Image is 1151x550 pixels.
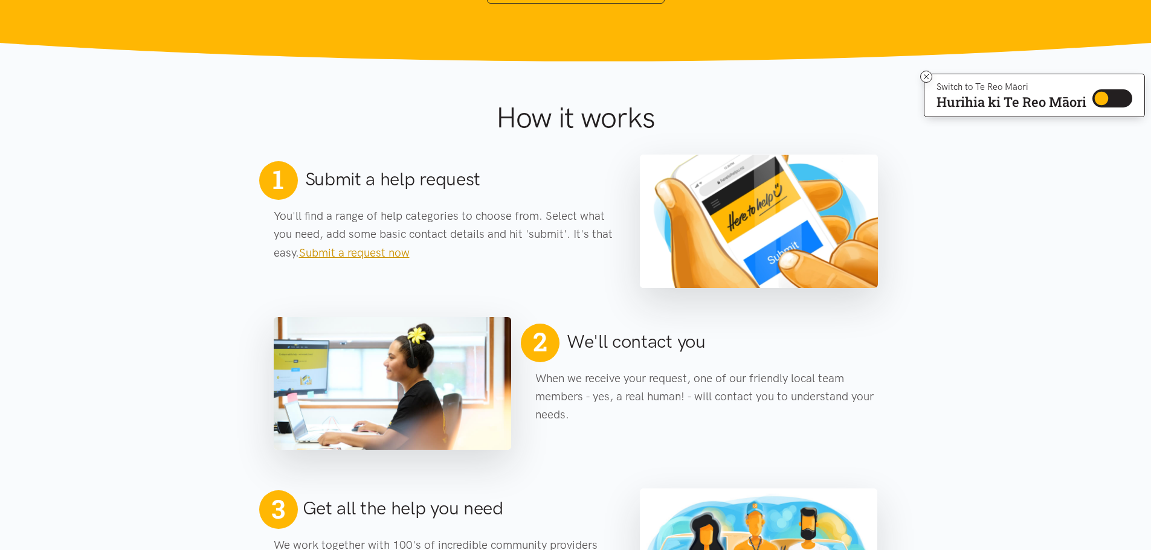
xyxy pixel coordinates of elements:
[937,97,1086,107] p: Hurihia ki Te Reo Māori
[272,164,283,195] span: 1
[535,369,878,424] p: When we receive your request, one of our friendly local team members - yes, a real human! - will ...
[528,321,552,362] span: 2
[567,329,706,354] h2: We'll contact you
[303,496,503,521] h2: Get all the help you need
[271,493,285,525] span: 3
[299,246,410,260] a: Submit a request now
[378,100,773,135] h1: How it works
[305,167,481,192] h2: Submit a help request
[937,83,1086,91] p: Switch to Te Reo Māori
[274,207,616,262] p: You'll find a range of help categories to choose from. Select what you need, add some basic conta...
